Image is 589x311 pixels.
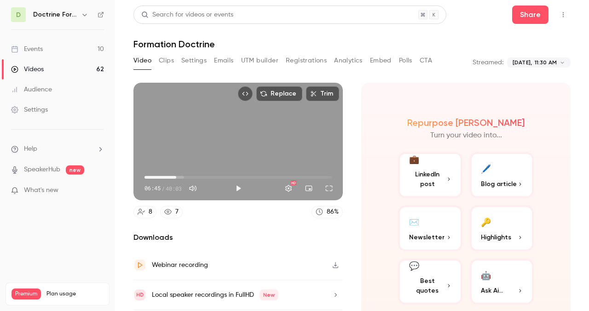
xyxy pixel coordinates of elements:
[481,215,491,229] div: 🔑
[11,45,43,54] div: Events
[11,144,104,154] li: help-dropdown-opener
[327,207,339,217] div: 86 %
[407,117,525,128] h2: Repurpose [PERSON_NAME]
[398,152,462,198] button: 💼LinkedIn post
[133,232,343,243] h2: Downloads
[409,232,445,242] span: Newsletter
[286,53,327,68] button: Registrations
[241,53,278,68] button: UTM builder
[398,259,462,305] button: 💬Best quotes
[24,165,60,175] a: SpeakerHub
[512,6,549,24] button: Share
[184,179,202,198] button: Mute
[93,187,104,195] iframe: Noticeable Trigger
[481,179,517,189] span: Blog article
[409,276,446,295] span: Best quotes
[181,53,207,68] button: Settings
[141,10,233,20] div: Search for videos or events
[11,105,48,114] div: Settings
[260,289,278,300] span: New
[409,153,419,166] div: 💼
[398,205,462,251] button: ✉️Newsletter
[513,58,532,67] span: [DATE],
[238,86,253,101] button: Embed video
[312,206,343,218] a: 86%
[144,184,182,192] div: 06:45
[12,288,41,300] span: Premium
[214,53,233,68] button: Emails
[291,181,296,185] div: HD
[24,186,58,195] span: What's new
[149,207,152,217] div: 8
[33,10,77,19] h6: Doctrine Formation Corporate
[481,161,491,175] div: 🖊️
[409,170,446,189] span: LinkedIn post
[470,152,534,198] button: 🖊️Blog article
[470,259,534,305] button: 🤖Ask Ai...
[16,10,21,20] span: D
[320,179,338,198] button: Full screen
[160,206,183,218] a: 7
[24,144,37,154] span: Help
[46,290,104,298] span: Plan usage
[166,184,182,192] span: 40:03
[399,53,412,68] button: Polls
[133,53,151,68] button: Video
[409,260,419,272] div: 💬
[159,53,174,68] button: Clips
[279,179,298,198] button: Settings
[334,53,363,68] button: Analytics
[481,232,511,242] span: Highlights
[229,179,248,198] button: Play
[535,58,557,67] span: 11:30 AM
[152,289,278,300] div: Local speaker recordings in FullHD
[162,184,165,192] span: /
[370,53,392,68] button: Embed
[556,7,571,22] button: Top Bar Actions
[470,205,534,251] button: 🔑Highlights
[133,39,571,50] h1: Formation Doctrine
[152,260,208,271] div: Webinar recording
[66,165,84,175] span: new
[11,65,44,74] div: Videos
[473,58,503,67] p: Streamed:
[420,53,432,68] button: CTA
[430,130,502,141] p: Turn your video into...
[133,206,156,218] a: 8
[144,184,161,192] span: 06:45
[306,86,339,101] button: Trim
[409,215,419,229] div: ✉️
[300,179,318,198] button: Turn on miniplayer
[11,85,52,94] div: Audience
[481,286,503,295] span: Ask Ai...
[175,207,179,217] div: 7
[256,86,302,101] button: Replace
[481,268,491,282] div: 🤖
